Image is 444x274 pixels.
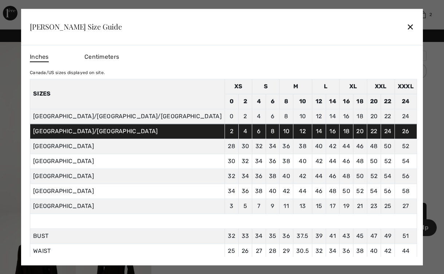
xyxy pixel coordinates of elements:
span: 43 [342,232,350,239]
td: [GEOGRAPHIC_DATA] [30,154,225,169]
td: 42 [326,139,340,154]
td: 8 [280,109,293,124]
td: 8 [266,124,280,139]
td: 12 [312,94,326,109]
td: 16 [340,94,353,109]
td: 40 [280,169,293,184]
span: Inches [30,53,49,62]
span: 38 [356,247,364,254]
td: [GEOGRAPHIC_DATA] [30,169,225,184]
td: S [252,79,280,94]
td: 22 [381,94,395,109]
div: [PERSON_NAME] Size Guide [30,23,122,30]
div: Canada/US sizes displayed on site. [30,69,417,76]
span: Help [17,5,32,12]
td: 46 [326,169,340,184]
span: 36 [282,232,290,239]
td: 38 [252,184,266,198]
td: 24 [381,124,395,139]
span: 40 [370,247,378,254]
td: 24 [395,94,417,109]
td: 4 [238,124,252,139]
td: 4 [252,109,266,124]
td: 20 [367,109,381,124]
td: 18 [353,109,367,124]
td: 32 [238,154,252,169]
td: 19 [340,198,353,213]
span: 37.5 [297,232,308,239]
td: 6 [252,124,266,139]
span: 51 [403,232,409,239]
span: 29 [283,247,290,254]
td: 36 [266,154,280,169]
td: 32 [225,169,238,184]
td: 34 [252,154,266,169]
td: 6 [266,94,280,109]
td: 15 [312,198,326,213]
td: 36 [280,139,293,154]
span: Centimeters [84,53,119,60]
td: 44 [326,154,340,169]
td: 26 [395,124,417,139]
td: XS [225,79,252,94]
td: 8 [280,94,293,109]
span: 41 [329,232,336,239]
td: 34 [225,184,238,198]
span: 45 [356,232,364,239]
td: 54 [367,184,381,198]
td: 40 [293,154,312,169]
td: 14 [326,109,340,124]
td: 52 [367,169,381,184]
td: 21 [353,198,367,213]
td: 52 [353,184,367,198]
td: 20 [367,94,381,109]
td: 10 [293,94,312,109]
span: 34 [255,232,263,239]
td: 50 [353,169,367,184]
td: 2 [238,109,252,124]
span: 39 [316,232,323,239]
td: 9 [266,198,280,213]
td: 36 [238,184,252,198]
td: BUST [30,228,225,243]
td: 2 [238,94,252,109]
td: 48 [340,169,353,184]
td: 30 [225,154,238,169]
td: 18 [353,94,367,109]
td: 22 [381,109,395,124]
td: 54 [381,169,395,184]
th: Sizes [30,79,225,109]
td: WAIST [30,243,225,258]
td: 50 [340,184,353,198]
td: 12 [312,109,326,124]
td: 17 [326,198,340,213]
td: 23 [367,198,381,213]
td: 44 [293,184,312,198]
span: 33 [242,232,249,239]
td: 42 [280,184,293,198]
td: 56 [381,184,395,198]
td: 44 [340,139,353,154]
td: 13 [293,198,312,213]
td: 28 [225,139,238,154]
td: 34 [266,139,280,154]
td: 40 [266,184,280,198]
span: 34 [329,247,337,254]
td: 54 [395,154,417,169]
span: 36 [342,247,350,254]
td: 6 [266,109,280,124]
td: 38 [266,169,280,184]
span: 28 [269,247,276,254]
span: 49 [384,232,392,239]
td: 42 [293,169,312,184]
td: [GEOGRAPHIC_DATA] [30,184,225,198]
td: M [280,79,312,94]
span: 47 [370,232,377,239]
span: 32 [316,247,323,254]
td: 36 [252,169,266,184]
td: 12 [293,124,312,139]
span: 44 [402,247,410,254]
td: 27 [395,198,417,213]
span: 35 [269,232,277,239]
span: 42 [384,247,392,254]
